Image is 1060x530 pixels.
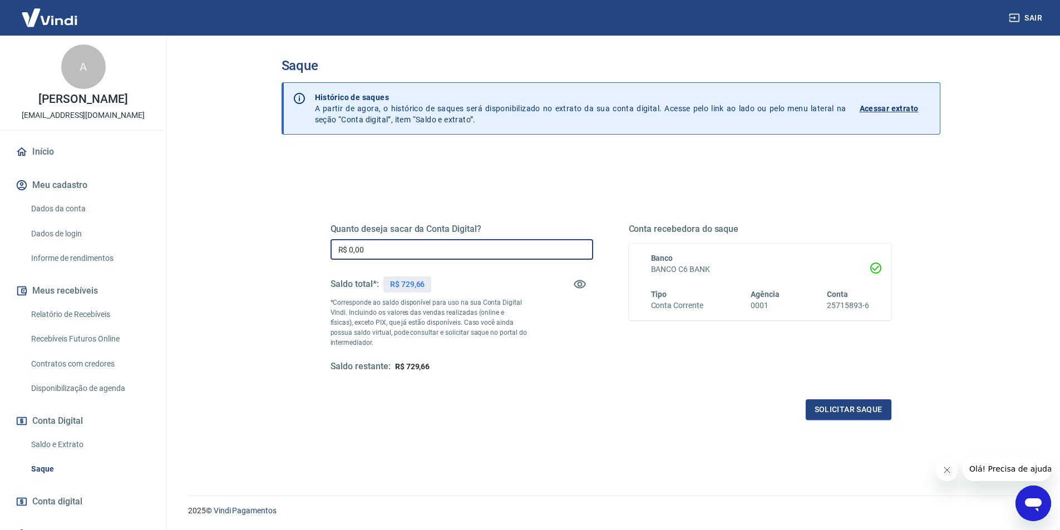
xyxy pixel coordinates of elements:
[751,290,780,299] span: Agência
[629,224,891,235] h5: Conta recebedora do saque
[860,103,919,114] p: Acessar extrato
[651,254,673,262] span: Banco
[27,303,153,326] a: Relatório de Recebíveis
[13,409,153,433] button: Conta Digital
[315,92,846,125] p: A partir de agora, o histórico de saques será disponibilizado no extrato da sua conta digital. Ac...
[27,458,153,481] a: Saque
[188,505,1033,517] p: 2025 ©
[827,290,848,299] span: Conta
[27,222,153,245] a: Dados de login
[38,93,127,105] p: [PERSON_NAME]
[390,279,425,290] p: R$ 729,66
[315,92,846,103] p: Histórico de saques
[860,92,931,125] a: Acessar extrato
[331,361,391,373] h5: Saldo restante:
[1007,8,1047,28] button: Sair
[827,300,869,311] h6: 25715893-6
[963,457,1051,481] iframe: Mensagem da empresa
[651,264,869,275] h6: BANCO C6 BANK
[13,1,86,34] img: Vindi
[32,494,82,509] span: Conta digital
[27,247,153,270] a: Informe de rendimentos
[806,399,891,420] button: Solicitar saque
[27,328,153,350] a: Recebíveis Futuros Online
[331,279,379,290] h5: Saldo total*:
[651,300,703,311] h6: Conta Corrente
[751,300,780,311] h6: 0001
[27,377,153,400] a: Disponibilização de agenda
[13,140,153,164] a: Início
[27,433,153,456] a: Saldo e Extrato
[7,8,93,17] span: Olá! Precisa de ajuda?
[214,506,277,515] a: Vindi Pagamentos
[282,58,940,73] h3: Saque
[22,110,145,121] p: [EMAIL_ADDRESS][DOMAIN_NAME]
[61,44,106,89] div: A
[13,173,153,197] button: Meu cadastro
[331,224,593,235] h5: Quanto deseja sacar da Conta Digital?
[13,489,153,514] a: Conta digital
[936,459,958,481] iframe: Fechar mensagem
[13,279,153,303] button: Meus recebíveis
[395,362,430,371] span: R$ 729,66
[331,298,527,348] p: *Corresponde ao saldo disponível para uso na sua Conta Digital Vindi. Incluindo os valores das ve...
[27,353,153,375] a: Contratos com credores
[1015,486,1051,521] iframe: Botão para abrir a janela de mensagens
[27,197,153,220] a: Dados da conta
[651,290,667,299] span: Tipo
